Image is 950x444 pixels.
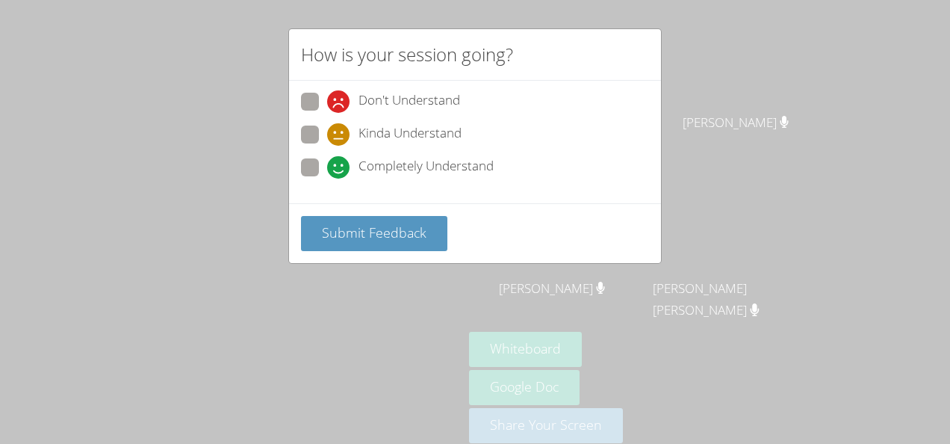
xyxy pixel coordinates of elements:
[301,216,447,251] button: Submit Feedback
[358,90,460,113] span: Don't Understand
[358,156,494,179] span: Completely Understand
[301,41,513,68] h2: How is your session going?
[358,123,462,146] span: Kinda Understand
[322,223,426,241] span: Submit Feedback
